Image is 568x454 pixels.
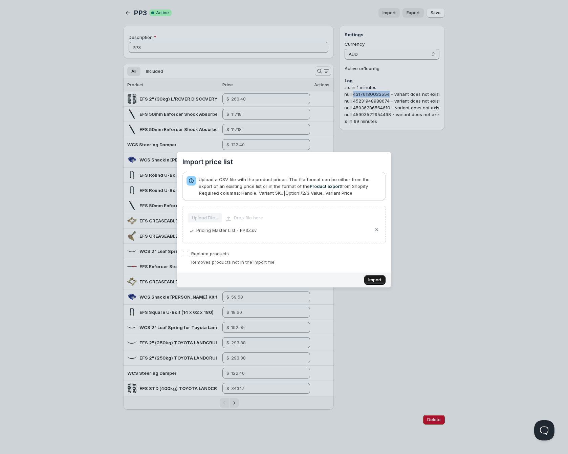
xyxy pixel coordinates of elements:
vaadin-dialog-overlay: Import price list [5,5,563,449]
span: Replace products [191,251,229,256]
b: Required columns [199,190,239,196]
a: Product export [310,183,341,189]
div: Upload a CSV file with the product prices. The file format can be either from the export of an ex... [199,176,381,196]
button: Import [364,275,386,285]
span: Import [368,277,381,283]
span: Removes products not in the import file [191,259,275,265]
span: Drop file here [234,215,263,220]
